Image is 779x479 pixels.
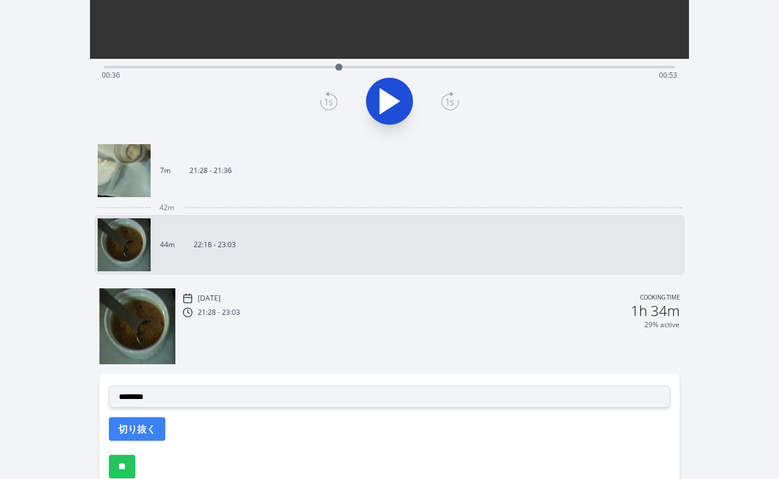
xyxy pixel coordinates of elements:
span: 00:53 [659,70,677,80]
img: 250905122928_thumb.jpeg [98,144,151,197]
p: 22:18 - 23:03 [194,240,236,250]
p: 29% active [644,320,680,330]
p: 44m [160,240,175,250]
p: 21:28 - 21:36 [189,166,232,175]
button: 切り抜く [109,417,165,441]
span: 00:36 [102,70,120,80]
img: 250905131904_thumb.jpeg [99,288,175,364]
p: 7m [160,166,171,175]
p: 21:28 - 23:03 [198,308,240,317]
p: Cooking time [640,293,680,304]
img: 250905131904_thumb.jpeg [98,218,151,271]
p: [DATE] [198,294,221,303]
span: 42m [159,203,174,212]
h2: 1h 34m [631,304,680,318]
